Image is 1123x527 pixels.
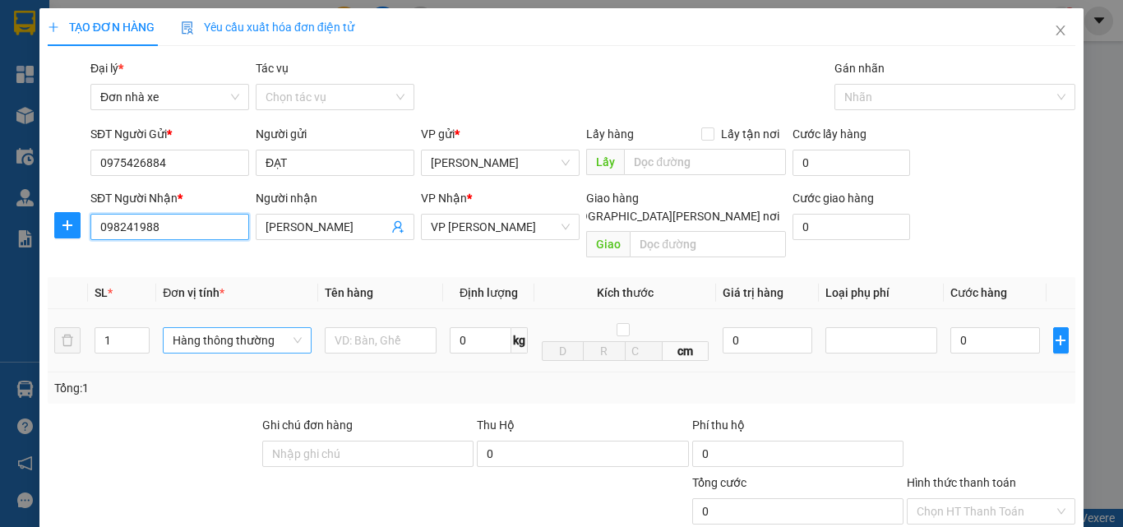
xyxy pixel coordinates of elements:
[692,416,903,441] div: Phí thu hộ
[54,327,81,354] button: delete
[723,327,812,354] input: 0
[586,149,624,175] span: Lấy
[48,21,155,34] span: TẠO ĐƠN HÀNG
[48,21,59,33] span: plus
[834,62,885,75] label: Gán nhãn
[692,476,746,489] span: Tổng cước
[173,69,280,81] strong: Hotline : 0889 23 23 23
[597,286,654,299] span: Kích thước
[95,286,108,299] span: SL
[819,277,944,309] th: Loại phụ phí
[950,286,1007,299] span: Cước hàng
[325,286,373,299] span: Tên hàng
[793,127,867,141] label: Cước lấy hàng
[793,214,910,240] input: Cước giao hàng
[477,418,515,432] span: Thu Hộ
[586,127,634,141] span: Lấy hàng
[793,150,910,176] input: Cước lấy hàng
[624,149,786,175] input: Dọc đường
[714,125,786,143] span: Lấy tận nơi
[262,441,474,467] input: Ghi chú đơn hàng
[586,231,630,257] span: Giao
[173,328,302,353] span: Hàng thông thường
[583,341,625,361] input: R
[256,62,289,75] label: Tác vụ
[511,327,528,354] span: kg
[391,220,404,233] span: user-add
[325,327,437,354] input: VD: Bàn, Ghế
[586,192,639,205] span: Giao hàng
[90,62,123,75] span: Đại lý
[181,21,194,35] img: icon
[793,192,874,205] label: Cước giao hàng
[54,379,435,397] div: Tổng: 1
[54,212,81,238] button: plus
[723,286,783,299] span: Giá trị hàng
[663,341,709,361] span: cm
[153,85,298,100] strong: : [DOMAIN_NAME]
[421,192,467,205] span: VP Nhận
[1054,334,1068,347] span: plus
[630,231,786,257] input: Dọc đường
[153,87,192,99] span: Website
[114,28,338,45] strong: CÔNG TY TNHH VĨNH QUANG
[262,418,353,432] label: Ghi chú đơn hàng
[181,21,354,34] span: Yêu cầu xuất hóa đơn điện tử
[431,215,570,239] span: VP LÊ HỒNG PHONG
[55,219,80,232] span: plus
[421,125,580,143] div: VP gửi
[625,341,663,361] input: C
[431,150,570,175] span: VP Võ Chí Công
[1038,8,1084,54] button: Close
[163,286,224,299] span: Đơn vị tính
[90,189,249,207] div: SĐT Người Nhận
[159,49,293,66] strong: PHIẾU GỬI HÀNG
[1053,327,1069,354] button: plus
[460,286,518,299] span: Định lượng
[90,125,249,143] div: SĐT Người Gửi
[256,189,414,207] div: Người nhận
[100,85,239,109] span: Đơn nhà xe
[1054,24,1067,37] span: close
[15,25,92,103] img: logo
[555,207,786,225] span: [GEOGRAPHIC_DATA][PERSON_NAME] nơi
[256,125,414,143] div: Người gửi
[542,341,584,361] input: D
[907,476,1016,489] label: Hình thức thanh toán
